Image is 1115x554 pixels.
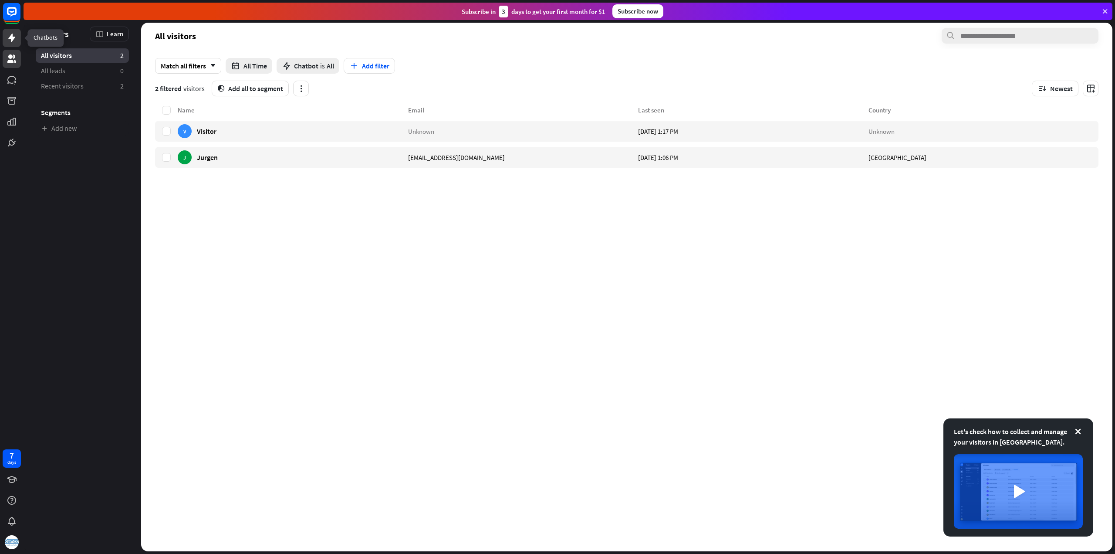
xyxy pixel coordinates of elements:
[41,51,72,60] span: All visitors
[197,153,218,161] span: Jurgen
[36,121,129,136] a: Add new
[408,153,505,161] span: [EMAIL_ADDRESS][DOMAIN_NAME]
[36,79,129,93] a: Recent visitors 2
[1032,81,1078,96] button: Newest
[41,29,69,39] span: Visitors
[212,81,289,96] button: segmentAdd all to segment
[462,6,605,17] div: Subscribe in days to get your first month for $1
[36,108,129,117] h3: Segments
[206,63,216,68] i: arrow_down
[120,66,124,75] aside: 0
[183,84,205,93] span: visitors
[7,3,33,30] button: Open LiveChat chat widget
[41,66,65,75] span: All leads
[868,127,895,135] span: Unknown
[612,4,663,18] div: Subscribe now
[120,82,124,91] aside: 2
[327,61,334,70] span: All
[638,106,868,114] div: Last seen
[3,449,21,468] a: 7 days
[155,84,182,93] span: 2 filtered
[408,106,639,114] div: Email
[197,127,216,135] span: Visitor
[294,61,318,70] span: Chatbot
[36,64,129,78] a: All leads 0
[226,58,272,74] button: All Time
[7,459,16,466] div: days
[178,106,408,114] div: Name
[320,61,325,70] span: is
[408,127,434,135] span: Unknown
[499,6,508,17] div: 3
[954,426,1083,447] div: Let's check how to collect and manage your visitors in [GEOGRAPHIC_DATA].
[638,127,678,135] span: [DATE] 1:17 PM
[155,58,221,74] div: Match all filters
[178,124,192,138] div: V
[868,153,926,161] span: [GEOGRAPHIC_DATA]
[638,153,678,161] span: [DATE] 1:06 PM
[107,30,123,38] span: Learn
[217,85,225,92] i: segment
[954,454,1083,529] img: image
[344,58,395,74] button: Add filter
[155,31,196,41] span: All visitors
[41,82,84,91] span: Recent visitors
[868,106,1099,114] div: Country
[178,150,192,164] div: J
[120,51,124,60] aside: 2
[10,452,14,459] div: 7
